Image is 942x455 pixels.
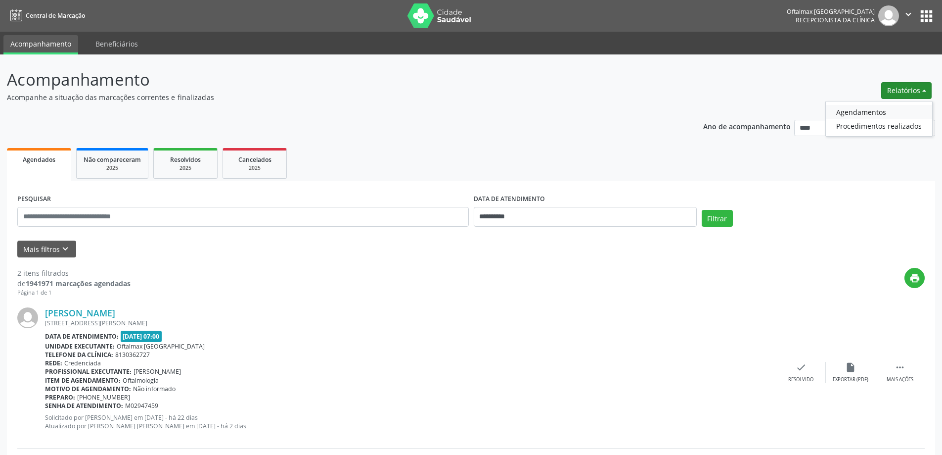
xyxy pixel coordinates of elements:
[17,192,51,207] label: PESQUISAR
[121,331,162,342] span: [DATE] 07:00
[825,101,933,137] ul: Relatórios
[125,402,158,410] span: M02947459
[60,244,71,254] i: keyboard_arrow_down
[45,342,115,351] b: Unidade executante:
[26,279,131,288] strong: 1941971 marcações agendadas
[133,385,176,393] span: Não informado
[89,35,145,52] a: Beneficiários
[238,155,271,164] span: Cancelados
[796,362,807,373] i: check
[45,376,121,385] b: Item de agendamento:
[23,155,55,164] span: Agendados
[17,268,131,278] div: 2 itens filtrados
[7,7,85,24] a: Central de Marcação
[84,155,141,164] span: Não compareceram
[45,402,123,410] b: Senha de atendimento:
[903,9,914,20] i: 
[17,241,76,258] button: Mais filtroskeyboard_arrow_down
[161,164,210,172] div: 2025
[7,67,657,92] p: Acompanhamento
[895,362,905,373] i: 
[77,393,130,402] span: [PHONE_NUMBER]
[787,7,875,16] div: Oftalmax [GEOGRAPHIC_DATA]
[45,367,132,376] b: Profissional executante:
[833,376,868,383] div: Exportar (PDF)
[45,351,113,359] b: Telefone da clínica:
[45,385,131,393] b: Motivo de agendamento:
[45,413,776,430] p: Solicitado por [PERSON_NAME] em [DATE] - há 22 dias Atualizado por [PERSON_NAME] [PERSON_NAME] em...
[230,164,279,172] div: 2025
[826,119,932,133] a: Procedimentos realizados
[45,332,119,341] b: Data de atendimento:
[904,268,925,288] button: print
[115,351,150,359] span: 8130362727
[788,376,813,383] div: Resolvido
[26,11,85,20] span: Central de Marcação
[17,289,131,297] div: Página 1 de 1
[878,5,899,26] img: img
[881,82,932,99] button: Relatórios
[134,367,181,376] span: [PERSON_NAME]
[45,393,75,402] b: Preparo:
[45,359,62,367] b: Rede:
[474,192,545,207] label: DATA DE ATENDIMENTO
[909,273,920,284] i: print
[887,376,913,383] div: Mais ações
[845,362,856,373] i: insert_drive_file
[3,35,78,54] a: Acompanhamento
[123,376,159,385] span: Oftalmologia
[45,307,115,318] a: [PERSON_NAME]
[64,359,101,367] span: Credenciada
[796,16,875,24] span: Recepcionista da clínica
[918,7,935,25] button: apps
[17,278,131,289] div: de
[45,319,776,327] div: [STREET_ADDRESS][PERSON_NAME]
[17,307,38,328] img: img
[170,155,201,164] span: Resolvidos
[703,120,791,132] p: Ano de acompanhamento
[899,5,918,26] button: 
[84,164,141,172] div: 2025
[117,342,205,351] span: Oftalmax [GEOGRAPHIC_DATA]
[702,210,733,227] button: Filtrar
[7,92,657,102] p: Acompanhe a situação das marcações correntes e finalizadas
[826,105,932,119] a: Agendamentos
